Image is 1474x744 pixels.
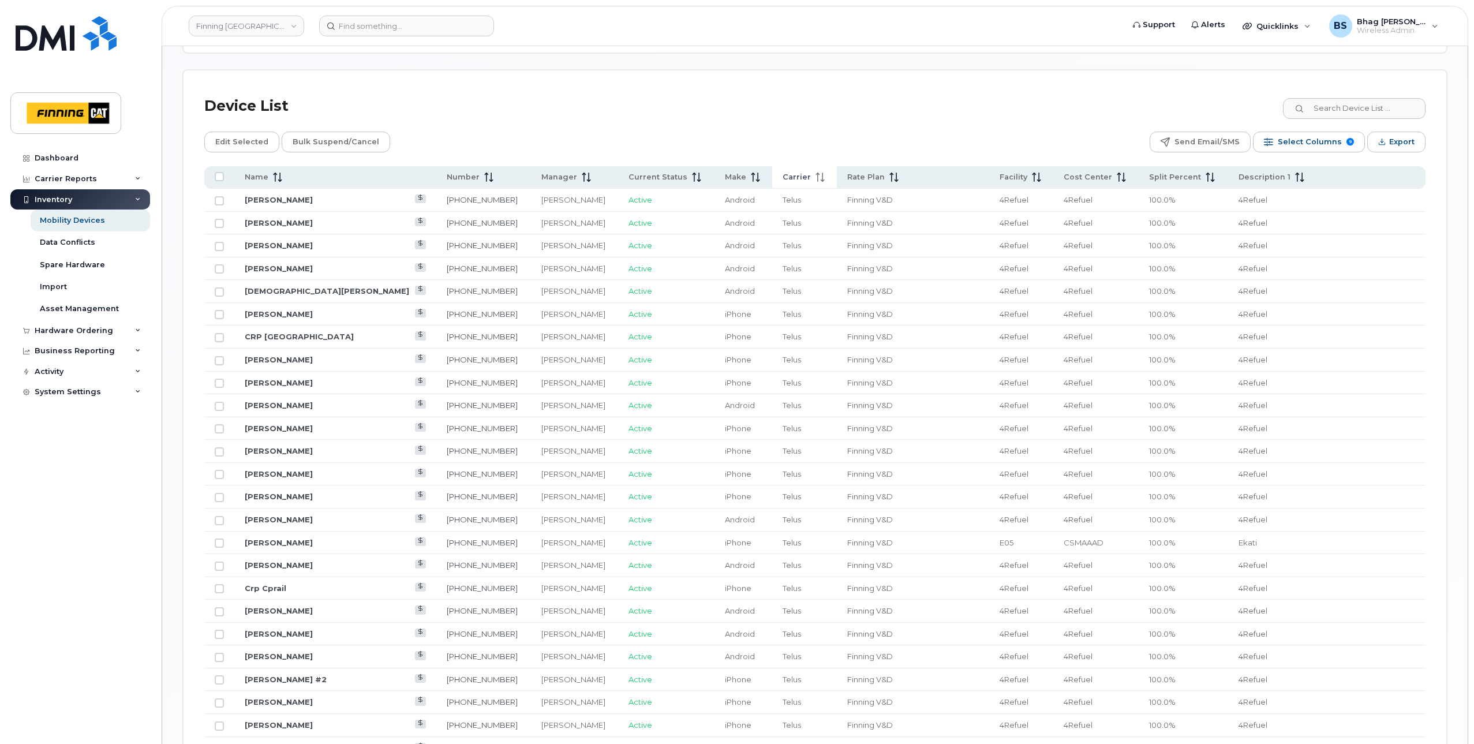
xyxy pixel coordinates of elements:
[1239,218,1267,227] span: 4Refuel
[1150,132,1251,152] button: Send Email/SMS
[245,355,313,364] a: [PERSON_NAME]
[415,697,426,705] a: View Last Bill
[541,605,608,616] div: [PERSON_NAME]
[541,537,608,548] div: [PERSON_NAME]
[725,606,755,615] span: Android
[1149,515,1176,524] span: 100.0%
[725,629,755,638] span: Android
[1239,538,1257,547] span: Ekati
[628,675,652,684] span: Active
[725,264,755,273] span: Android
[245,697,313,706] a: [PERSON_NAME]
[1000,286,1028,296] span: 4Refuel
[447,446,518,455] a: [PHONE_NUMBER]
[725,378,751,387] span: iPhone
[541,218,608,229] div: [PERSON_NAME]
[1064,286,1093,296] span: 4Refuel
[847,378,893,387] span: Finning V&D
[541,263,608,274] div: [PERSON_NAME]
[628,469,652,478] span: Active
[725,446,751,455] span: iPhone
[1283,98,1426,119] input: Search Device List ...
[1357,17,1426,26] span: Bhag [PERSON_NAME]
[415,446,426,454] a: View Last Bill
[1239,355,1267,364] span: 4Refuel
[541,240,608,251] div: [PERSON_NAME]
[415,195,426,203] a: View Last Bill
[541,331,608,342] div: [PERSON_NAME]
[541,651,608,662] div: [PERSON_NAME]
[847,584,893,593] span: Finning V&D
[447,697,518,706] a: [PHONE_NUMBER]
[541,423,608,434] div: [PERSON_NAME]
[847,332,893,341] span: Finning V&D
[628,172,687,182] span: Current Status
[1064,332,1093,341] span: 4Refuel
[415,423,426,432] a: View Last Bill
[1064,195,1093,204] span: 4Refuel
[847,652,893,661] span: Finning V&D
[725,469,751,478] span: iPhone
[245,469,313,478] a: [PERSON_NAME]
[1064,241,1093,250] span: 4Refuel
[447,515,518,524] a: [PHONE_NUMBER]
[725,401,755,410] span: Android
[1000,584,1028,593] span: 4Refuel
[725,538,751,547] span: iPhone
[1064,401,1093,410] span: 4Refuel
[245,720,313,730] a: [PERSON_NAME]
[245,492,313,501] a: [PERSON_NAME]
[847,286,893,296] span: Finning V&D
[1149,332,1176,341] span: 100.0%
[783,584,801,593] span: Telus
[447,652,518,661] a: [PHONE_NUMBER]
[415,354,426,363] a: View Last Bill
[415,537,426,546] a: View Last Bill
[447,172,480,182] span: Number
[628,332,652,341] span: Active
[245,538,313,547] a: [PERSON_NAME]
[725,218,755,227] span: Android
[1149,629,1176,638] span: 100.0%
[541,514,608,525] div: [PERSON_NAME]
[847,195,893,204] span: Finning V&D
[447,309,518,319] a: [PHONE_NUMBER]
[725,355,751,364] span: iPhone
[847,560,893,570] span: Finning V&D
[1239,264,1267,273] span: 4Refuel
[447,606,518,615] a: [PHONE_NUMBER]
[1064,560,1093,570] span: 4Refuel
[628,218,652,227] span: Active
[541,400,608,411] div: [PERSON_NAME]
[245,286,409,296] a: [DEMOGRAPHIC_DATA][PERSON_NAME]
[1239,584,1267,593] span: 4Refuel
[847,606,893,615] span: Finning V&D
[189,16,304,36] a: Finning Canada
[1346,138,1354,145] span: 9
[1239,446,1267,455] span: 4Refuel
[204,132,279,152] button: Edit Selected
[725,515,755,524] span: Android
[628,584,652,593] span: Active
[783,264,801,273] span: Telus
[447,332,518,341] a: [PHONE_NUMBER]
[847,538,893,547] span: Finning V&D
[628,652,652,661] span: Active
[783,195,801,204] span: Telus
[725,652,755,661] span: Android
[245,606,313,615] a: [PERSON_NAME]
[447,241,518,250] a: [PHONE_NUMBER]
[783,492,801,501] span: Telus
[245,378,313,387] a: [PERSON_NAME]
[847,264,893,273] span: Finning V&D
[415,651,426,660] a: View Last Bill
[1149,492,1176,501] span: 100.0%
[1239,515,1267,524] span: 4Refuel
[847,446,893,455] span: Finning V&D
[245,560,313,570] a: [PERSON_NAME]
[783,218,801,227] span: Telus
[1234,14,1319,38] div: Quicklinks
[1239,424,1267,433] span: 4Refuel
[1239,560,1267,570] span: 4Refuel
[783,469,801,478] span: Telus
